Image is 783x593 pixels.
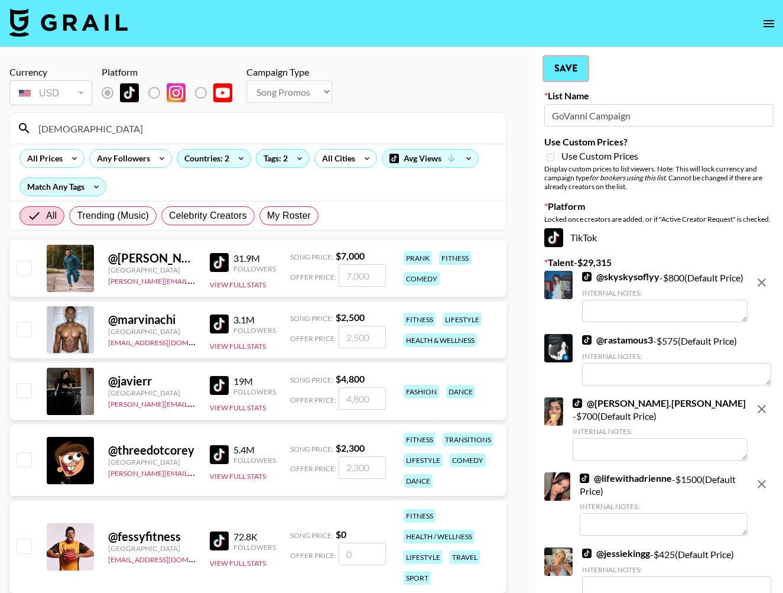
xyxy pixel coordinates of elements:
[290,252,333,261] span: Song Price:
[443,433,493,446] div: transitions
[233,314,276,326] div: 3.1M
[336,312,365,323] strong: $ 2,500
[46,209,57,223] span: All
[290,273,336,281] span: Offer Price:
[580,474,589,483] img: TikTok
[108,312,196,327] div: @ marvinachi
[582,565,771,574] div: Internal Notes:
[233,264,276,273] div: Followers
[233,444,276,456] div: 5.4M
[290,464,336,473] span: Offer Price:
[108,458,196,466] div: [GEOGRAPHIC_DATA]
[108,327,196,336] div: [GEOGRAPHIC_DATA]
[544,90,774,102] label: List Name
[233,456,276,465] div: Followers
[9,8,128,37] img: Grail Talent
[404,571,431,585] div: sport
[120,83,139,102] img: TikTok
[582,334,771,385] div: - $ 575 (Default Price)
[404,272,440,286] div: comedy
[315,150,358,167] div: All Cities
[582,335,592,345] img: TikTok
[108,388,196,397] div: [GEOGRAPHIC_DATA]
[544,257,774,268] label: Talent - $ 29,315
[233,326,276,335] div: Followers
[404,433,436,446] div: fitness
[339,543,386,565] input: 0
[233,252,276,264] div: 31.9M
[102,80,242,105] div: List locked to TikTok.
[210,280,266,289] button: View Full Stats
[404,313,436,326] div: fitness
[31,119,499,138] input: Search by User Name
[169,209,247,223] span: Celebrity Creators
[256,150,309,167] div: Tags: 2
[9,66,92,78] div: Currency
[450,453,486,467] div: comedy
[339,456,386,479] input: 2,300
[233,375,276,387] div: 19M
[336,529,346,540] strong: $ 0
[750,472,774,496] button: remove
[573,427,748,436] div: Internal Notes:
[108,374,196,388] div: @ javierr
[580,472,672,484] a: @lifewithadrienne
[450,550,480,564] div: travel
[108,251,196,265] div: @ [PERSON_NAME].[PERSON_NAME]
[582,352,771,361] div: Internal Notes:
[404,530,475,543] div: health / wellness
[750,271,774,294] button: remove
[339,387,386,410] input: 4,800
[108,529,196,544] div: @ fessyfitness
[544,136,774,148] label: Use Custom Prices?
[404,474,433,488] div: dance
[404,385,439,398] div: fashion
[589,173,665,182] em: for bookers using this list
[290,396,336,404] span: Offer Price:
[210,445,229,464] img: TikTok
[757,12,781,35] button: open drawer
[443,313,482,326] div: lifestyle
[210,403,266,412] button: View Full Stats
[336,250,365,261] strong: $ 7,000
[404,251,432,265] div: prank
[77,209,149,223] span: Trending (Music)
[108,336,227,347] a: [EMAIL_ADDRESS][DOMAIN_NAME]
[167,83,186,102] img: Instagram
[290,375,333,384] span: Song Price:
[108,397,283,409] a: [PERSON_NAME][EMAIL_ADDRESS][DOMAIN_NAME]
[404,509,436,523] div: fitness
[404,453,443,467] div: lifestyle
[90,150,152,167] div: Any Followers
[573,397,748,461] div: - $ 700 (Default Price)
[102,66,242,78] div: Platform
[404,550,443,564] div: lifestyle
[108,265,196,274] div: [GEOGRAPHIC_DATA]
[20,178,106,196] div: Match Any Tags
[561,150,638,162] span: Use Custom Prices
[582,289,748,297] div: Internal Notes:
[233,387,276,396] div: Followers
[580,472,748,536] div: - $ 1500 (Default Price)
[582,271,748,322] div: - $ 800 (Default Price)
[20,150,65,167] div: All Prices
[290,334,336,343] span: Offer Price:
[544,164,774,191] div: Display custom prices to list viewers. Note: This will lock currency and campaign type . Cannot b...
[582,549,592,558] img: TikTok
[210,315,229,333] img: TikTok
[544,57,587,80] button: Save
[582,334,653,346] a: @rastamous3
[213,83,232,102] img: YouTube
[210,376,229,395] img: TikTok
[210,472,266,481] button: View Full Stats
[233,543,276,552] div: Followers
[12,83,90,103] div: USD
[544,228,774,247] div: TikTok
[544,228,563,247] img: TikTok
[544,215,774,223] div: Locked once creators are added, or if "Active Creator Request" is checked.
[339,264,386,287] input: 7,000
[246,66,332,78] div: Campaign Type
[446,385,475,398] div: dance
[582,271,659,283] a: @skyskysoflyy
[404,333,477,347] div: health & wellness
